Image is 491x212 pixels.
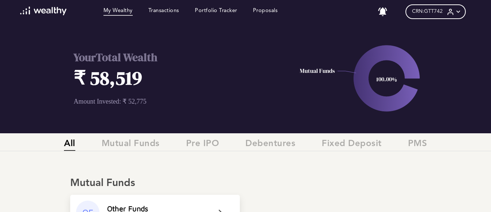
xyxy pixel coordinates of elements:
h1: ₹ 58,519 [73,65,282,91]
a: My Wealthy [103,8,133,16]
span: Pre IPO [186,139,219,151]
text: 100.00% [376,75,397,83]
p: Amount Invested: ₹ 52,775 [73,97,282,105]
span: PMS [408,139,427,151]
span: Mutual Funds [102,139,160,151]
span: Debentures [245,139,295,151]
span: All [64,139,75,151]
text: Mutual Funds [300,67,335,75]
span: Fixed Deposit [322,139,382,151]
a: Transactions [148,8,179,16]
a: Proposals [253,8,278,16]
span: CRN: GTT742 [412,8,443,15]
a: Portfolio Tracker [195,8,237,16]
div: Mutual Funds [70,177,421,190]
img: wl-logo-white.svg [20,7,67,15]
h2: Your Total Wealth [73,50,282,65]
